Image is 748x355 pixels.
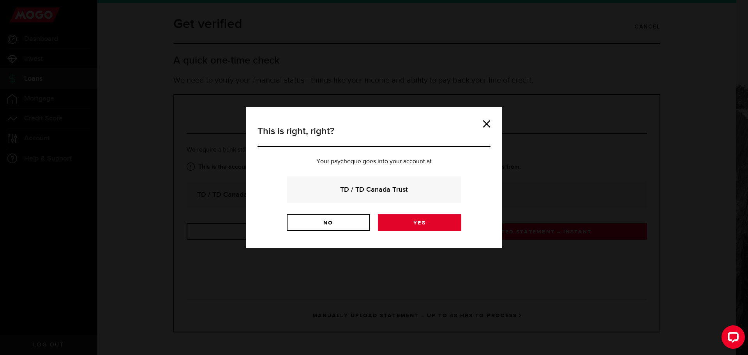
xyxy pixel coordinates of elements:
[258,159,490,165] p: Your paycheque goes into your account at
[297,184,451,195] strong: TD / TD Canada Trust
[715,322,748,355] iframe: LiveChat chat widget
[287,214,370,231] a: No
[378,214,461,231] a: Yes
[258,124,490,147] h3: This is right, right?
